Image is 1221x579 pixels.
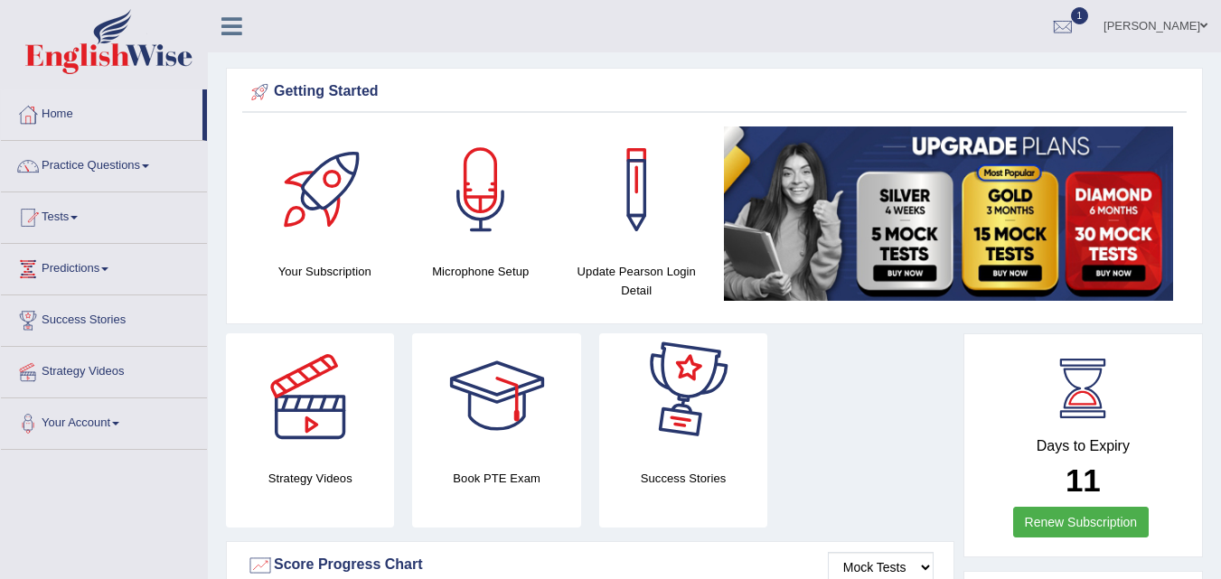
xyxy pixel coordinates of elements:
div: Getting Started [247,79,1182,106]
span: 1 [1071,7,1089,24]
h4: Days to Expiry [984,438,1182,454]
a: Home [1,89,202,135]
b: 11 [1066,462,1101,498]
a: Your Account [1,398,207,444]
a: Strategy Videos [1,347,207,392]
div: Score Progress Chart [247,552,934,579]
h4: Book PTE Exam [412,469,580,488]
a: Tests [1,192,207,238]
a: Renew Subscription [1013,507,1150,537]
a: Success Stories [1,295,207,341]
img: small5.jpg [724,126,1174,301]
h4: Strategy Videos [226,469,394,488]
h4: Update Pearson Login Detail [568,262,706,300]
h4: Success Stories [599,469,767,488]
h4: Microphone Setup [412,262,550,281]
a: Practice Questions [1,141,207,186]
a: Predictions [1,244,207,289]
h4: Your Subscription [256,262,394,281]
